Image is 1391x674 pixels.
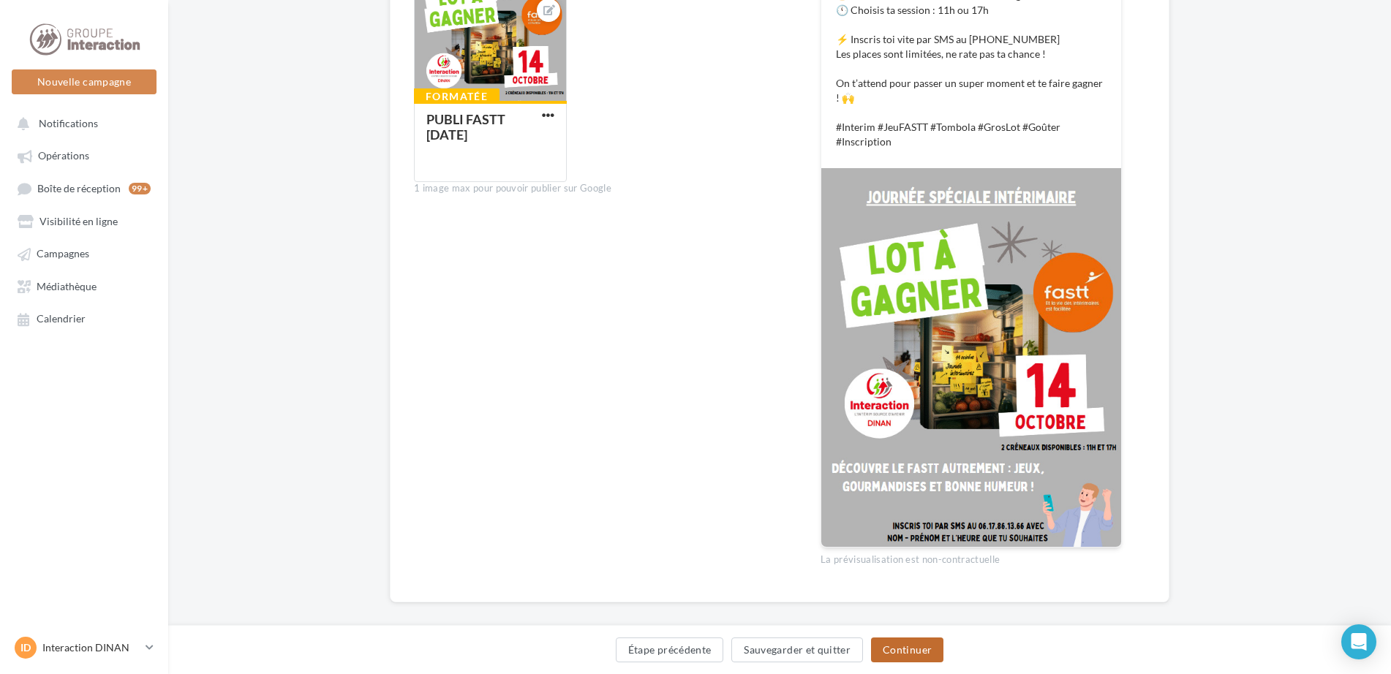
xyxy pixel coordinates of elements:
[821,548,1122,567] div: La prévisualisation est non-contractuelle
[414,88,500,105] div: Formatée
[426,111,505,143] div: PUBLI FASTT [DATE]
[38,150,89,162] span: Opérations
[871,637,943,662] button: Continuer
[9,142,159,168] a: Opérations
[37,313,86,325] span: Calendrier
[12,634,157,662] a: ID Interaction DINAN
[9,305,159,331] a: Calendrier
[731,637,863,662] button: Sauvegarder et quitter
[37,182,121,194] span: Boîte de réception
[20,640,31,655] span: ID
[12,69,157,94] button: Nouvelle campagne
[37,248,89,260] span: Campagnes
[37,280,97,292] span: Médiathèque
[9,208,159,234] a: Visibilité en ligne
[9,175,159,202] a: Boîte de réception99+
[616,637,724,662] button: Étape précédente
[129,183,151,194] div: 99+
[414,182,797,195] div: 1 image max pour pouvoir publier sur Google
[9,110,154,136] button: Notifications
[9,240,159,266] a: Campagnes
[9,273,159,299] a: Médiathèque
[1341,624,1376,659] div: Open Intercom Messenger
[39,117,98,129] span: Notifications
[42,640,140,655] p: Interaction DINAN
[39,215,118,227] span: Visibilité en ligne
